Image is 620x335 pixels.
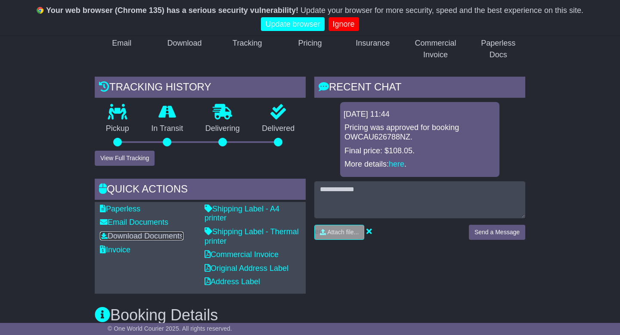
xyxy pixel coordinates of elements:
a: Shipping Label - Thermal printer [205,227,299,245]
span: Update your browser for more security, speed and the best experience on this site. [301,6,583,15]
p: In Transit [140,124,195,133]
div: RECENT CHAT [314,77,525,100]
a: Commercial Invoice [409,12,463,64]
p: More details: . [344,160,495,169]
div: Email [112,37,131,49]
div: Tracking history [95,77,306,100]
a: Download Documents [100,232,183,240]
button: Send a Message [469,225,525,240]
a: Original Address Label [205,264,288,273]
div: Download [167,37,202,49]
button: View Full Tracking [95,151,155,166]
p: Final price: $108.05. [344,146,495,156]
div: Commercial Invoice [414,37,457,61]
div: Quick Actions [95,179,306,202]
a: Email Documents [100,218,168,226]
span: © One World Courier 2025. All rights reserved. [108,325,232,332]
p: Pickup [95,124,140,133]
div: Insurance [356,37,390,49]
div: Paperless Docs [477,37,520,61]
p: Delivering [194,124,251,133]
div: Pricing [298,37,322,49]
a: Ignore [329,17,359,31]
h3: Booking Details [95,307,525,324]
a: Address Label [205,277,260,286]
a: Invoice [100,245,130,254]
a: Commercial Invoice [205,250,279,259]
a: Paperless [100,205,140,213]
p: Pricing was approved for booking OWCAU626788NZ. [344,123,495,142]
a: Shipping Label - A4 printer [205,205,279,223]
a: Paperless Docs [471,12,525,64]
a: here [389,160,404,168]
div: [DATE] 11:44 [344,110,496,119]
a: Update browser [261,17,324,31]
p: Delivered [251,124,306,133]
div: Tracking [232,37,262,49]
b: Your web browser (Chrome 135) has a serious security vulnerability! [46,6,298,15]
